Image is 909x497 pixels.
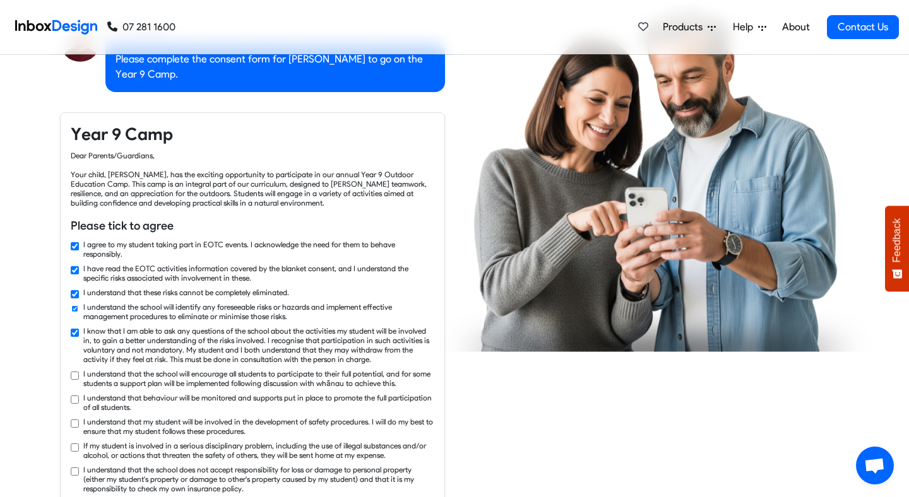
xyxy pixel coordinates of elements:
a: Contact Us [827,15,899,39]
label: I know that I am able to ask any questions of the school about the activities my student will be ... [83,326,434,364]
a: Help [728,15,771,40]
h6: Please tick to agree [71,218,434,234]
span: Products [663,20,708,35]
a: About [778,15,813,40]
div: Please complete the consent form for [PERSON_NAME] to go on the Year 9 Camp. [105,42,445,92]
label: I understand that these risks cannot be completely eliminated. [83,288,289,297]
label: I understand that the school does not accept responsibility for loss or damage to personal proper... [83,465,434,493]
label: I agree to my student taking part in EOTC events. I acknowledge the need for them to behave respo... [83,240,434,259]
label: I understand that the school will encourage all students to participate to their full potential, ... [83,369,434,388]
a: Open chat [856,447,894,484]
a: 07 281 1600 [107,20,175,35]
label: I understand that behaviour will be monitored and supports put in place to promote the full parti... [83,393,434,412]
h4: Year 9 Camp [71,123,434,146]
label: I have read the EOTC activities information covered by the blanket consent, and I understand the ... [83,264,434,283]
img: parents_using_phone.png [440,2,873,351]
div: Dear Parents/Guardians, Your child, [PERSON_NAME], has the exciting opportunity to participate in... [71,151,434,208]
span: Feedback [891,218,903,262]
label: I understand the school will identify any foreseeable risks or hazards and implement effective ma... [83,302,434,321]
label: I understand that my student will be involved in the development of safety procedures. I will do ... [83,417,434,436]
span: Help [733,20,758,35]
a: Products [658,15,721,40]
label: If my student is involved in a serious disciplinary problem, including the use of illegal substan... [83,441,434,460]
button: Feedback - Show survey [885,206,909,291]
